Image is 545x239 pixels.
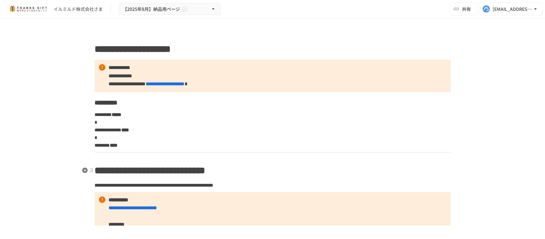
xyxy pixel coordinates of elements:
[123,5,180,13] span: 【2025年8月】納品用ページ
[449,3,476,15] button: 共有
[493,5,532,13] div: [EMAIL_ADDRESS][DOMAIN_NAME]
[462,5,471,12] span: 共有
[8,4,49,14] img: mMP1OxWUAhQbsRWCurg7vIHe5HqDpP7qZo7fRoNLXQh
[118,3,221,15] button: 【2025年8月】納品用ページ
[479,3,542,15] button: [EMAIL_ADDRESS][DOMAIN_NAME]
[54,6,103,12] div: イルミルド株式会社さま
